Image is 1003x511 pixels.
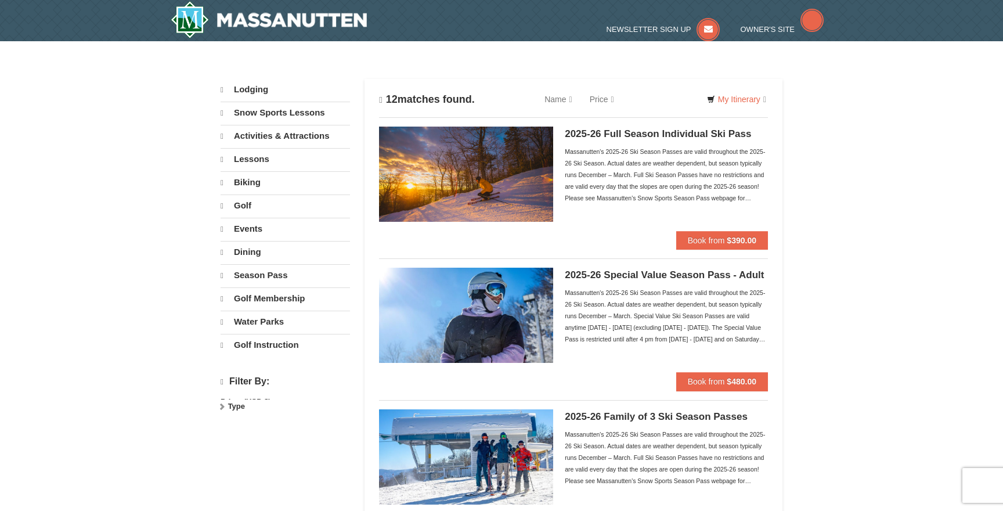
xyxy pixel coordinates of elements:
a: Massanutten Resort [171,1,367,38]
div: Massanutten's 2025-26 Ski Season Passes are valid throughout the 2025-26 Ski Season. Actual dates... [565,287,768,345]
span: Newsletter Sign Up [607,25,691,34]
h5: 2025-26 Family of 3 Ski Season Passes [565,411,768,423]
a: Name [536,88,580,111]
img: Massanutten Resort Logo [171,1,367,38]
h5: 2025-26 Full Season Individual Ski Pass [565,128,768,140]
a: Dining [221,241,350,263]
strong: Type [228,402,245,411]
a: Newsletter Sign Up [607,25,720,34]
img: 6619937-208-2295c65e.jpg [379,127,553,222]
strong: Price: (USD $) [221,397,271,406]
strong: $390.00 [727,236,756,245]
span: Book from [688,236,725,245]
a: Activities & Attractions [221,125,350,147]
div: Massanutten's 2025-26 Ski Season Passes are valid throughout the 2025-26 Ski Season. Actual dates... [565,146,768,204]
button: Book from $480.00 [676,372,768,391]
a: Lessons [221,148,350,170]
a: Price [581,88,623,111]
a: Lodging [221,79,350,100]
h5: 2025-26 Special Value Season Pass - Adult [565,269,768,281]
h4: Filter By: [221,376,350,387]
strong: $480.00 [727,377,756,386]
a: Biking [221,171,350,193]
span: Owner's Site [741,25,795,34]
span: Book from [688,377,725,386]
a: Season Pass [221,264,350,286]
a: Golf Instruction [221,334,350,356]
a: Water Parks [221,311,350,333]
a: Events [221,218,350,240]
div: Massanutten's 2025-26 Ski Season Passes are valid throughout the 2025-26 Ski Season. Actual dates... [565,429,768,487]
a: Golf [221,195,350,217]
img: 6619937-198-dda1df27.jpg [379,268,553,363]
a: Snow Sports Lessons [221,102,350,124]
button: Book from $390.00 [676,231,768,250]
a: Golf Membership [221,287,350,310]
img: 6619937-199-446e7550.jpg [379,409,553,505]
a: My Itinerary [699,91,774,108]
a: Owner's Site [741,25,824,34]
